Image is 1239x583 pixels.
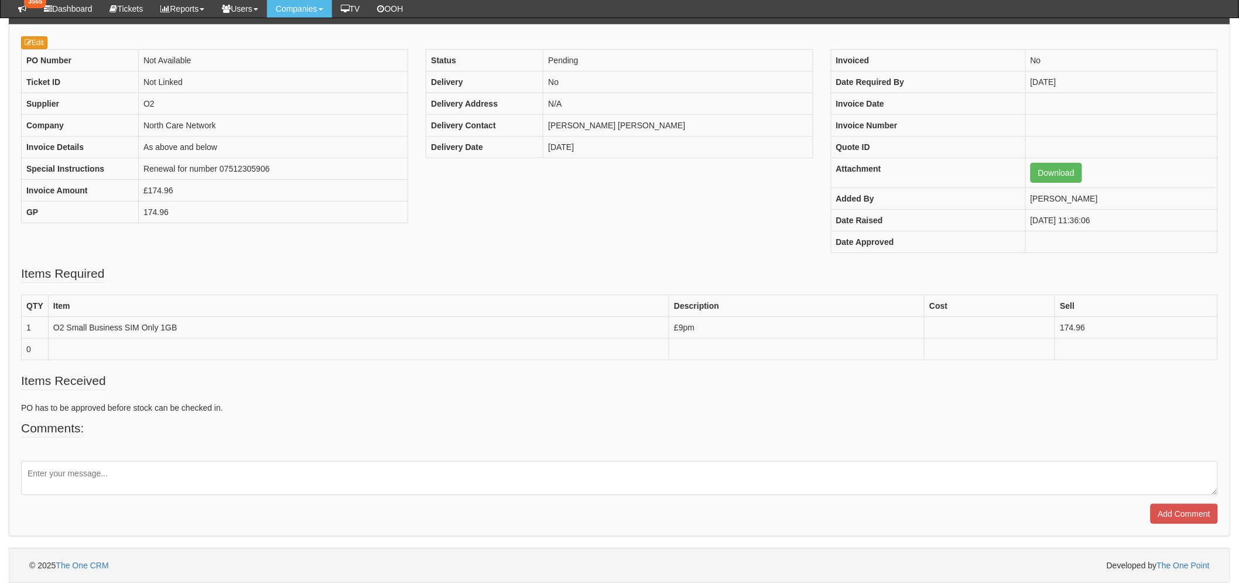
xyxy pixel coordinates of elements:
th: Invoice Number [831,115,1025,137]
td: 0 [22,339,49,360]
td: No [543,71,813,93]
td: £9pm [669,317,925,339]
span: Developed by [1107,560,1210,571]
th: QTY [22,295,49,317]
td: As above and below [139,137,408,158]
th: Invoice Details [22,137,139,158]
p: PO has to be approved before stock can be checked in. [21,402,1218,414]
td: [PERSON_NAME] [PERSON_NAME] [543,115,813,137]
th: GP [22,202,139,223]
th: Attachment [831,158,1025,188]
th: Delivery Date [426,137,543,158]
legend: Comments: [21,420,84,438]
th: Invoice Amount [22,180,139,202]
th: Item [48,295,669,317]
td: [DATE] 11:36:06 [1025,210,1217,231]
th: Delivery Address [426,93,543,115]
legend: Items Required [21,265,104,283]
a: Download [1031,163,1082,183]
th: Date Required By [831,71,1025,93]
th: Ticket ID [22,71,139,93]
legend: Items Received [21,372,106,390]
th: Company [22,115,139,137]
td: O2 [139,93,408,115]
th: Delivery [426,71,543,93]
th: Date Raised [831,210,1025,231]
th: Delivery Contact [426,115,543,137]
th: Added By [831,188,1025,210]
td: 1 [22,317,49,339]
td: [PERSON_NAME] [1025,188,1217,210]
input: Add Comment [1151,504,1218,524]
td: N/A [543,93,813,115]
th: Sell [1055,295,1218,317]
td: O2 Small Business SIM Only 1GB [48,317,669,339]
a: Edit [21,36,47,49]
td: Not Linked [139,71,408,93]
td: No [1025,50,1217,71]
th: Cost [925,295,1055,317]
th: Special Instructions [22,158,139,180]
th: Date Approved [831,231,1025,253]
td: £174.96 [139,180,408,202]
td: North Care Network [139,115,408,137]
th: Quote ID [831,137,1025,158]
th: Invoice Date [831,93,1025,115]
td: 174.96 [1055,317,1218,339]
a: The One CRM [56,561,108,570]
th: Invoiced [831,50,1025,71]
a: The One Point [1157,561,1210,570]
td: Renewal for number 07512305906 [139,158,408,180]
td: [DATE] [543,137,813,158]
td: Not Available [139,50,408,71]
td: 174.96 [139,202,408,223]
span: © 2025 [29,561,109,570]
th: Status [426,50,543,71]
td: Pending [543,50,813,71]
td: [DATE] [1025,71,1217,93]
th: PO Number [22,50,139,71]
th: Description [669,295,925,317]
th: Supplier [22,93,139,115]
